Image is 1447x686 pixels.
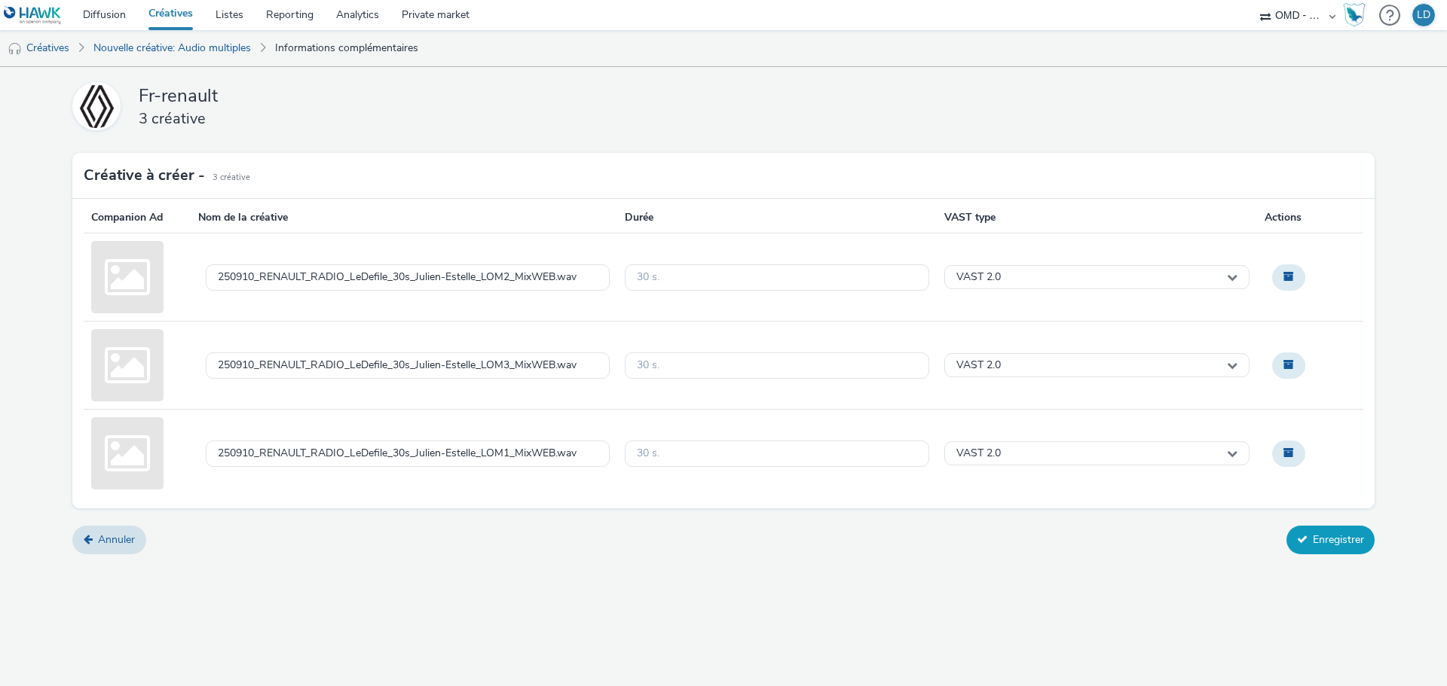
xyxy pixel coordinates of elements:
[84,164,205,187] h3: Créative à créer -
[637,447,659,460] div: 30 s.
[268,30,426,66] a: Informations complémentaires
[1257,210,1364,233] div: Actions
[1286,526,1375,554] button: Enregistrer
[139,84,817,108] h2: Fr-renault
[1265,257,1313,297] div: Archiver
[637,271,659,284] div: 30 s.
[75,77,118,136] img: Fr-renault
[72,526,146,554] a: Annuler
[1265,345,1313,386] div: Archiver
[956,447,1001,460] span: VAST 2.0
[937,210,1257,233] div: VAST type
[139,108,817,129] h3: 3 créative
[956,359,1001,372] span: VAST 2.0
[213,172,250,184] small: 3 Créative
[1265,433,1313,474] div: Archiver
[218,359,577,372] div: 250910_RENAULT_RADIO_LeDefile_30s_Julien-Estelle_LOM3_MixWEB.wav
[191,210,617,233] div: Nom de la créative
[617,210,938,233] div: Durée
[637,359,659,372] div: 30 s.
[1343,3,1366,27] img: Hawk Academy
[956,271,1001,284] span: VAST 2.0
[72,82,127,130] a: Fr-renault
[8,41,23,56] img: audio
[1343,3,1372,27] a: Hawk Academy
[4,6,62,25] img: undefined Logo
[218,271,577,284] div: 250910_RENAULT_RADIO_LeDefile_30s_Julien-Estelle_LOM2_MixWEB.wav
[218,447,577,460] div: 250910_RENAULT_RADIO_LeDefile_30s_Julien-Estelle_LOM1_MixWEB.wav
[1417,4,1430,26] div: LD
[86,30,259,66] a: Nouvelle créative: Audio multiples
[84,210,191,233] div: Companion Ad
